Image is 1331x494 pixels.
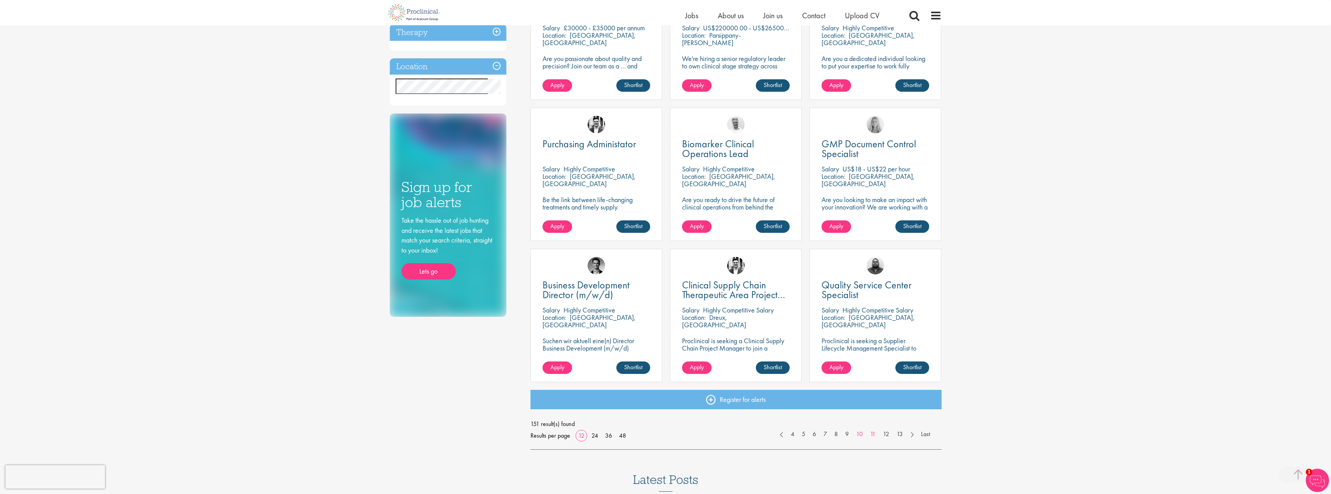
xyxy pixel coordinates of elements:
[543,164,560,173] span: Salary
[830,430,842,439] a: 8
[822,55,929,77] p: Are you a dedicated individual looking to put your expertise to work fully flexibly in a remote p...
[682,164,700,173] span: Salary
[822,278,912,301] span: Quality Service Center Specialist
[1306,469,1329,492] img: Chatbot
[682,313,706,322] span: Location:
[543,278,630,301] span: Business Development Director (m/w/d)
[802,10,825,21] a: Contact
[703,164,755,173] p: Highly Competitive
[390,24,506,41] h3: Therapy
[822,305,839,314] span: Salary
[822,31,915,47] p: [GEOGRAPHIC_DATA], [GEOGRAPHIC_DATA]
[727,116,745,133] a: Joshua Bye
[822,137,916,160] span: GMP Document Control Specialist
[390,58,506,75] h3: Location
[841,430,853,439] a: 9
[543,137,636,150] span: Purchasing Administator
[543,172,636,188] p: [GEOGRAPHIC_DATA], [GEOGRAPHIC_DATA]
[682,305,700,314] span: Salary
[879,430,893,439] a: 12
[682,23,700,32] span: Salary
[718,10,744,21] a: About us
[543,139,650,149] a: Purchasing Administator
[530,390,942,409] a: Register for alerts
[787,430,798,439] a: 4
[682,79,712,92] a: Apply
[543,313,566,322] span: Location:
[530,418,942,430] span: 151 result(s) found
[682,196,790,233] p: Are you ready to drive the future of clinical operations from behind the scenes? Looking to be in...
[845,10,879,21] a: Upload CV
[682,220,712,233] a: Apply
[690,81,704,89] span: Apply
[843,305,913,314] p: Highly Competitive Salary
[822,79,851,92] a: Apply
[682,55,790,77] p: We're hiring a senior regulatory leader to own clinical stage strategy across multiple programs.
[798,430,809,439] a: 5
[682,31,748,62] p: Parsippany-[PERSON_NAME][GEOGRAPHIC_DATA], [GEOGRAPHIC_DATA]
[563,305,615,314] p: Highly Competitive
[756,220,790,233] a: Shortlist
[822,313,845,322] span: Location:
[550,222,564,230] span: Apply
[588,257,605,274] img: Max Slevogt
[616,361,650,374] a: Shortlist
[682,337,790,374] p: Proclinical is seeking a Clinical Supply Chain Project Manager to join a dynamic team dedicated t...
[543,172,566,181] span: Location:
[756,79,790,92] a: Shortlist
[822,313,915,329] p: [GEOGRAPHIC_DATA], [GEOGRAPHIC_DATA]
[682,139,790,159] a: Biomarker Clinical Operations Lead
[685,10,698,21] a: Jobs
[843,23,894,32] p: Highly Competitive
[867,257,884,274] img: Ashley Bennett
[543,361,572,374] a: Apply
[543,337,650,367] p: Suchen wir aktuell eine(n) Director Business Development (m/w/d) Standort: [GEOGRAPHIC_DATA] | Mo...
[893,430,907,439] a: 13
[543,79,572,92] a: Apply
[682,313,746,329] p: Dreux, [GEOGRAPHIC_DATA]
[543,196,650,211] p: Be the link between life-changing treatments and timely supply.
[822,280,929,300] a: Quality Service Center Specialist
[727,257,745,274] a: Edward Little
[5,465,105,489] iframe: reCAPTCHA
[822,164,839,173] span: Salary
[822,23,839,32] span: Salary
[690,222,704,230] span: Apply
[633,473,698,492] h3: Latest Posts
[616,79,650,92] a: Shortlist
[682,280,790,300] a: Clinical Supply Chain Therapeutic Area Project Manager
[550,363,564,371] span: Apply
[822,172,845,181] span: Location:
[543,313,636,329] p: [GEOGRAPHIC_DATA], [GEOGRAPHIC_DATA]
[401,180,495,209] h3: Sign up for job alerts
[917,430,934,439] a: Last
[682,137,754,160] span: Biomarker Clinical Operations Lead
[682,172,775,188] p: [GEOGRAPHIC_DATA], [GEOGRAPHIC_DATA]
[852,430,867,439] a: 10
[563,23,645,32] p: £30000 - £35000 per annum
[895,361,929,374] a: Shortlist
[530,430,570,442] span: Results per page
[543,220,572,233] a: Apply
[820,430,831,439] a: 7
[563,164,615,173] p: Highly Competitive
[682,361,712,374] a: Apply
[763,10,783,21] a: Join us
[895,79,929,92] a: Shortlist
[867,116,884,133] img: Shannon Briggs
[822,361,851,374] a: Apply
[822,172,915,188] p: [GEOGRAPHIC_DATA], [GEOGRAPHIC_DATA]
[401,263,456,279] a: Lets go
[809,430,820,439] a: 6
[682,31,706,40] span: Location:
[829,81,843,89] span: Apply
[690,363,704,371] span: Apply
[682,172,706,181] span: Location:
[703,23,895,32] p: US$220000.00 - US$265000 per annum + Highly Competitive Salary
